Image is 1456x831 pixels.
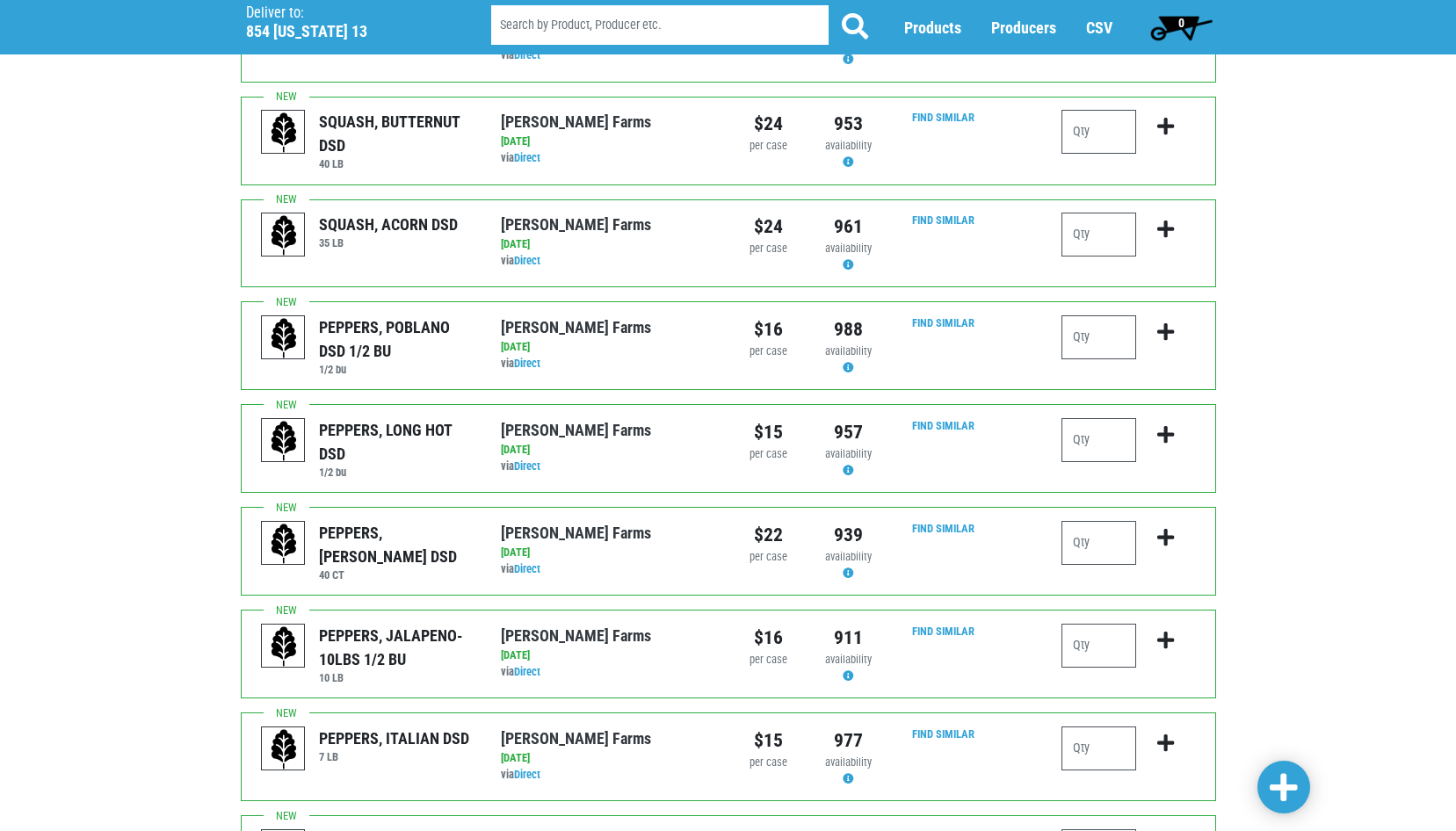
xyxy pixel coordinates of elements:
[501,561,714,578] div: via
[1086,18,1112,37] a: CSV
[822,213,875,241] div: 961
[1061,726,1136,770] input: Qty
[514,665,540,678] a: Direct
[319,315,474,363] div: PEPPERS, POBLANO DSD 1/2 BU
[319,418,474,466] div: PEPPERS, LONG HOT DSD
[501,729,651,748] a: [PERSON_NAME] Farms
[825,344,872,358] span: availability
[319,236,458,249] h6: 35 LB
[501,112,651,131] a: [PERSON_NAME] Farms
[822,110,875,138] div: 953
[319,521,474,568] div: PEPPERS, [PERSON_NAME] DSD
[742,241,795,257] div: per case
[501,750,714,767] div: [DATE]
[319,466,474,479] h6: 1/2 bu
[742,446,795,463] div: per case
[262,727,306,771] img: placeholder-variety-43d6402dacf2d531de610a020419775a.svg
[501,767,714,784] div: via
[822,726,875,755] div: 977
[319,671,474,684] h6: 10 LB
[246,22,446,41] h5: 854 [US_STATE] 13
[319,726,469,750] div: PEPPERS, ITALIAN DSD
[319,157,474,170] h6: 40 LB
[825,242,872,255] span: availability
[319,568,474,582] h6: 40 CT
[742,138,795,155] div: per case
[1142,10,1221,45] a: 0
[825,447,872,460] span: availability
[514,48,540,61] a: Direct
[514,254,540,267] a: Direct
[501,339,714,356] div: [DATE]
[262,213,306,257] img: placeholder-variety-43d6402dacf2d531de610a020419775a.svg
[501,215,651,234] a: [PERSON_NAME] Farms
[514,459,540,473] a: Direct
[1061,315,1136,359] input: Qty
[319,363,474,376] h6: 1/2 bu
[904,18,961,37] a: Products
[1061,110,1136,154] input: Qty
[742,418,795,446] div: $15
[822,315,875,343] div: 988
[912,111,974,124] a: Find Similar
[742,549,795,566] div: per case
[912,522,974,535] a: Find Similar
[912,727,974,741] a: Find Similar
[825,755,872,769] span: availability
[991,18,1056,37] a: Producers
[1061,521,1136,565] input: Qty
[501,442,714,459] div: [DATE]
[501,421,651,439] a: [PERSON_NAME] Farms
[742,624,795,652] div: $16
[262,111,306,155] img: placeholder-variety-43d6402dacf2d531de610a020419775a.svg
[319,624,474,671] div: PEPPERS, JALAPENO- 10LBS 1/2 BU
[501,356,714,372] div: via
[501,150,714,167] div: via
[501,134,714,150] div: [DATE]
[319,110,474,157] div: SQUASH, BUTTERNUT DSD
[501,524,651,542] a: [PERSON_NAME] Farms
[501,236,714,253] div: [DATE]
[501,47,714,64] div: via
[262,522,306,566] img: placeholder-variety-43d6402dacf2d531de610a020419775a.svg
[501,253,714,270] div: via
[501,647,714,664] div: [DATE]
[1061,213,1136,257] input: Qty
[742,343,795,360] div: per case
[742,315,795,343] div: $16
[262,625,306,668] img: placeholder-variety-43d6402dacf2d531de610a020419775a.svg
[822,418,875,446] div: 957
[501,626,651,645] a: [PERSON_NAME] Farms
[912,625,974,638] a: Find Similar
[246,4,446,22] p: Deliver to:
[825,550,872,563] span: availability
[262,419,306,463] img: placeholder-variety-43d6402dacf2d531de610a020419775a.svg
[262,316,306,360] img: placeholder-variety-43d6402dacf2d531de610a020419775a.svg
[1061,418,1136,462] input: Qty
[912,419,974,432] a: Find Similar
[742,726,795,755] div: $15
[742,110,795,138] div: $24
[514,562,540,575] a: Direct
[742,521,795,549] div: $22
[319,750,469,763] h6: 7 LB
[514,768,540,781] a: Direct
[825,653,872,666] span: availability
[501,318,651,336] a: [PERSON_NAME] Farms
[1061,624,1136,668] input: Qty
[742,652,795,668] div: per case
[514,357,540,370] a: Direct
[912,316,974,329] a: Find Similar
[825,139,872,152] span: availability
[912,213,974,227] a: Find Similar
[742,755,795,771] div: per case
[822,521,875,549] div: 939
[501,545,714,561] div: [DATE]
[822,624,875,652] div: 911
[1178,16,1184,30] span: 0
[514,151,540,164] a: Direct
[742,213,795,241] div: $24
[501,459,714,475] div: via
